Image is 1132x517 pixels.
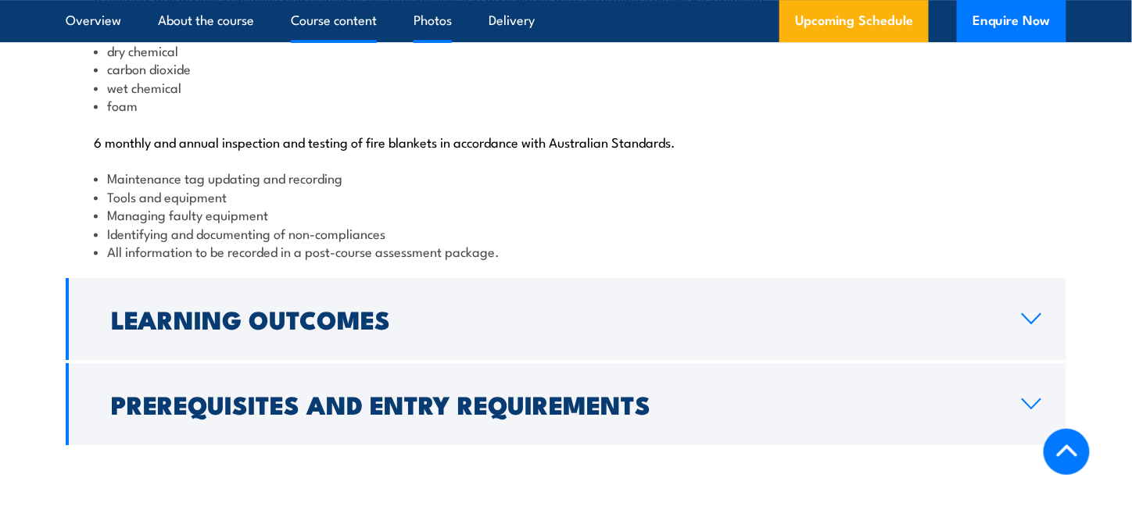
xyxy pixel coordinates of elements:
[94,41,1038,59] li: dry chemical
[94,224,1038,242] li: Identifying and documenting of non-compliances
[66,363,1066,445] a: Prerequisites and Entry Requirements
[94,59,1038,77] li: carbon dioxide
[94,96,1038,114] li: foam
[111,308,997,330] h2: Learning Outcomes
[94,205,1038,223] li: Managing faulty equipment
[94,169,1038,187] li: Maintenance tag updating and recording
[94,78,1038,96] li: wet chemical
[66,278,1066,360] a: Learning Outcomes
[111,393,997,415] h2: Prerequisites and Entry Requirements
[94,242,1038,260] li: All information to be recorded in a post-course assessment package.
[94,134,1038,149] p: 6 monthly and annual inspection and testing of fire blankets in accordance with Australian Standa...
[94,187,1038,205] li: Tools and equipment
